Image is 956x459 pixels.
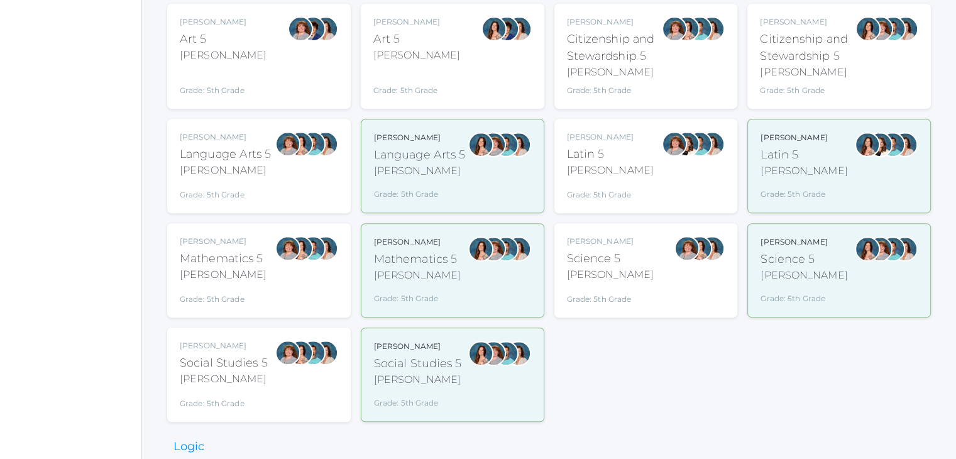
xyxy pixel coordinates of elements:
div: Carolyn Sugimoto [494,16,519,41]
div: [PERSON_NAME] [567,65,662,80]
div: Rebecca Salazar [468,236,493,262]
div: Rebecca Salazar [288,236,313,261]
div: Art 5 [180,31,266,48]
div: Cari Burke [506,236,531,262]
div: Cari Burke [700,16,725,41]
div: Latin 5 [761,147,847,163]
div: Sarah Bence [275,131,300,157]
div: Cari Burke [893,132,918,157]
div: [PERSON_NAME] [374,372,462,387]
div: [PERSON_NAME] [374,163,466,179]
div: [PERSON_NAME] [374,132,466,143]
div: Mathematics 5 [180,250,266,267]
div: Westen Taylor [300,236,326,261]
div: Sarah Bence [674,236,700,261]
div: [PERSON_NAME] [567,236,654,247]
div: Grade: 5th Grade [567,85,662,96]
div: [PERSON_NAME] [567,163,654,178]
div: Language Arts 5 [374,147,466,163]
div: Westen Taylor [687,131,712,157]
div: Cari Burke [506,341,531,366]
div: Grade: 5th Grade [180,68,266,96]
div: Language Arts 5 [180,146,272,163]
div: Rebecca Salazar [674,16,700,41]
div: Grade: 5th Grade [374,392,462,409]
div: Westen Taylor [493,341,519,366]
div: Sarah Bence [481,341,506,366]
div: Cari Burke [893,16,918,41]
div: [PERSON_NAME] [374,236,461,248]
div: Citizenship and Stewardship 5 [760,31,855,65]
div: Grade: 5th Grade [374,288,461,304]
div: Rebecca Salazar [687,236,712,261]
div: Cari Burke [507,16,532,41]
div: [PERSON_NAME] [760,16,855,28]
div: [PERSON_NAME] [567,16,662,28]
div: [PERSON_NAME] [567,131,654,143]
div: Grade: 5th Grade [761,184,847,200]
div: Westen Taylor [493,132,519,157]
div: Social Studies 5 [374,355,462,372]
div: [PERSON_NAME] [761,163,847,179]
div: Rebecca Salazar [288,340,313,365]
div: Teresa Deutsch [867,132,893,157]
div: [PERSON_NAME] [180,48,266,63]
div: Cari Burke [313,131,338,157]
div: Westen Taylor [300,131,326,157]
div: Sarah Bence [288,16,313,41]
div: [PERSON_NAME] [373,48,460,63]
div: Grade: 5th Grade [180,183,272,201]
div: [PERSON_NAME] [761,132,847,143]
div: Grade: 5th Grade [374,184,466,200]
div: Cari Burke [313,340,338,365]
div: Sarah Bence [275,236,300,261]
div: [PERSON_NAME] [180,340,268,351]
div: Mathematics 5 [374,251,461,268]
div: [PERSON_NAME] [373,16,460,28]
div: Sarah Bence [868,16,893,41]
div: Westen Taylor [300,340,326,365]
div: [PERSON_NAME] [180,372,268,387]
div: Sarah Bence [662,16,687,41]
div: Grade: 5th Grade [180,392,268,409]
div: Latin 5 [567,146,654,163]
div: [PERSON_NAME] [180,131,272,143]
div: Cari Burke [506,132,531,157]
div: Science 5 [761,251,847,268]
div: [PERSON_NAME] [374,268,461,283]
h3: Logic [167,441,211,453]
div: Rebecca Salazar [288,131,313,157]
div: Rebecca Salazar [855,16,881,41]
div: Cari Burke [313,16,338,41]
div: Sarah Bence [275,340,300,365]
div: [PERSON_NAME] [180,236,266,247]
div: Westen Taylor [493,236,519,262]
div: Westen Taylor [880,236,905,262]
div: Social Studies 5 [180,355,268,372]
div: Sarah Bence [662,131,687,157]
div: Sarah Bence [481,236,506,262]
div: [PERSON_NAME] [761,268,847,283]
div: Grade: 5th Grade [567,183,654,201]
div: Rebecca Salazar [855,132,880,157]
div: Rebecca Salazar [468,341,493,366]
div: Cari Burke [700,236,725,261]
div: Westen Taylor [687,16,712,41]
div: Cari Burke [313,236,338,261]
div: Westen Taylor [881,16,906,41]
div: Teresa Deutsch [674,131,700,157]
div: Sarah Bence [867,236,893,262]
div: [PERSON_NAME] [180,16,266,28]
div: Rebecca Salazar [481,16,507,41]
div: Grade: 5th Grade [373,68,460,96]
div: Art 5 [373,31,460,48]
div: Cari Burke [893,236,918,262]
div: [PERSON_NAME] [567,267,654,282]
div: Carolyn Sugimoto [300,16,326,41]
div: Westen Taylor [880,132,905,157]
div: Grade: 5th Grade [180,287,266,305]
div: Grade: 5th Grade [567,287,654,305]
div: [PERSON_NAME] [180,267,266,282]
div: [PERSON_NAME] [374,341,462,352]
div: Citizenship and Stewardship 5 [567,31,662,65]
